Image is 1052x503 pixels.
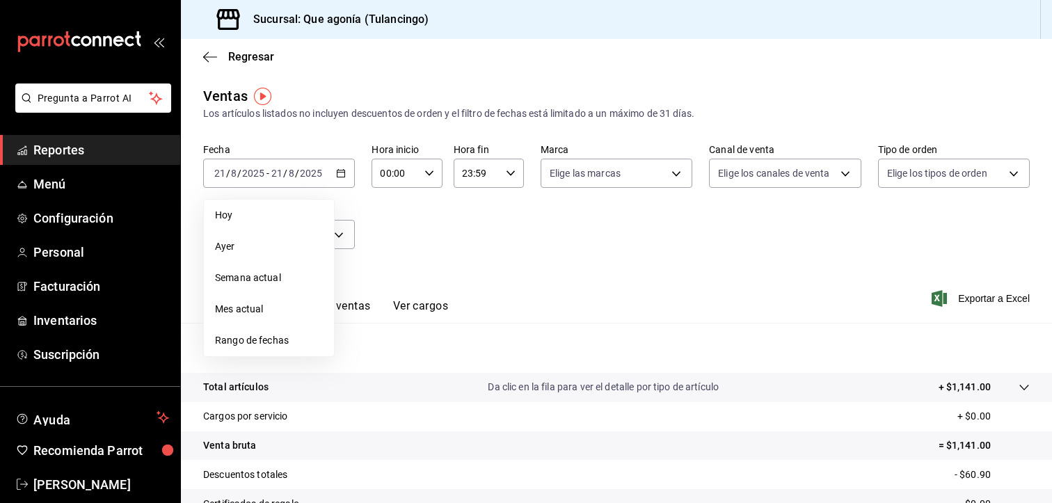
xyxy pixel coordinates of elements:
p: Cargos por servicio [203,409,288,424]
label: Hora inicio [372,145,442,154]
span: Ayer [215,239,323,254]
font: Exportar a Excel [958,293,1030,304]
a: Pregunta a Parrot AI [10,101,171,115]
button: open_drawer_menu [153,36,164,47]
span: Rango de fechas [215,333,323,348]
p: Da clic en la fila para ver el detalle por tipo de artículo [488,380,719,394]
font: Inventarios [33,313,97,328]
h3: Sucursal: Que agonía (Tulancingo) [242,11,429,28]
p: Descuentos totales [203,468,287,482]
button: Regresar [203,50,274,63]
font: Recomienda Parrot [33,443,143,458]
div: Pestañas de navegación [225,299,448,323]
span: Semana actual [215,271,323,285]
button: Ver ventas [316,299,371,323]
label: Tipo de orden [878,145,1030,154]
p: Resumen [203,340,1030,356]
font: Suscripción [33,347,99,362]
label: Canal de venta [709,145,861,154]
p: - $60.90 [955,468,1030,482]
img: Marcador de información sobre herramientas [254,88,271,105]
span: Elige los tipos de orden [887,166,987,180]
p: + $0.00 [957,409,1030,424]
input: -- [230,168,237,179]
button: Pregunta a Parrot AI [15,83,171,113]
label: Marca [541,145,692,154]
span: / [237,168,241,179]
span: Hoy [215,208,323,223]
div: Ventas [203,86,248,106]
div: Los artículos listados no incluyen descuentos de orden y el filtro de fechas está limitado a un m... [203,106,1030,121]
p: Total artículos [203,380,269,394]
span: Pregunta a Parrot AI [38,91,150,106]
span: - [266,168,269,179]
span: / [226,168,230,179]
p: + $1,141.00 [939,380,991,394]
button: Ver cargos [393,299,449,323]
button: Exportar a Excel [934,290,1030,307]
input: -- [288,168,295,179]
font: Personal [33,245,84,260]
input: ---- [241,168,265,179]
p: Venta bruta [203,438,256,453]
span: / [283,168,287,179]
label: Hora fin [454,145,524,154]
span: / [295,168,299,179]
span: Mes actual [215,302,323,317]
span: Elige las marcas [550,166,621,180]
input: ---- [299,168,323,179]
input: -- [214,168,226,179]
font: Reportes [33,143,84,157]
font: Facturación [33,279,100,294]
span: Regresar [228,50,274,63]
font: Menú [33,177,66,191]
label: Fecha [203,145,355,154]
font: Configuración [33,211,113,225]
p: = $1,141.00 [939,438,1030,453]
font: [PERSON_NAME] [33,477,131,492]
input: -- [271,168,283,179]
span: Ayuda [33,409,151,426]
span: Elige los canales de venta [718,166,829,180]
